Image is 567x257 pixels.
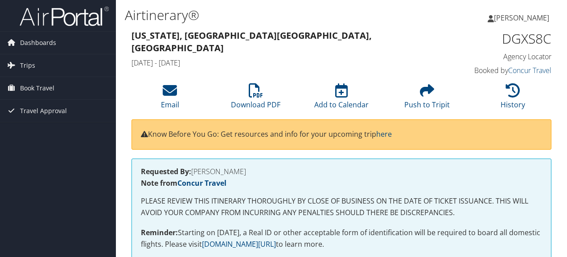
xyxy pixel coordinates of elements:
[161,88,179,110] a: Email
[125,6,414,24] h1: Airtinerary®
[456,52,551,61] h4: Agency Locator
[141,227,542,250] p: Starting on [DATE], a Real ID or other acceptable form of identification will be required to boar...
[141,129,542,140] p: Know Before You Go: Get resources and info for your upcoming trip
[314,88,369,110] a: Add to Calendar
[376,129,392,139] a: here
[202,239,276,249] a: [DOMAIN_NAME][URL]
[456,29,551,48] h1: DGXS8C
[456,65,551,75] h4: Booked by
[231,88,280,110] a: Download PDF
[141,228,178,237] strong: Reminder:
[20,77,54,99] span: Book Travel
[508,65,551,75] a: Concur Travel
[20,100,67,122] span: Travel Approval
[131,58,443,68] h4: [DATE] - [DATE]
[141,167,191,176] strong: Requested By:
[20,6,109,27] img: airportal-logo.png
[488,4,558,31] a: [PERSON_NAME]
[177,178,226,188] a: Concur Travel
[141,178,226,188] strong: Note from
[141,196,542,218] p: PLEASE REVIEW THIS ITINERARY THOROUGHLY BY CLOSE OF BUSINESS ON THE DATE OF TICKET ISSUANCE. THIS...
[131,29,372,54] strong: [US_STATE], [GEOGRAPHIC_DATA] [GEOGRAPHIC_DATA], [GEOGRAPHIC_DATA]
[141,168,542,175] h4: [PERSON_NAME]
[20,54,35,77] span: Trips
[501,88,525,110] a: History
[404,88,450,110] a: Push to Tripit
[20,32,56,54] span: Dashboards
[494,13,549,23] span: [PERSON_NAME]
